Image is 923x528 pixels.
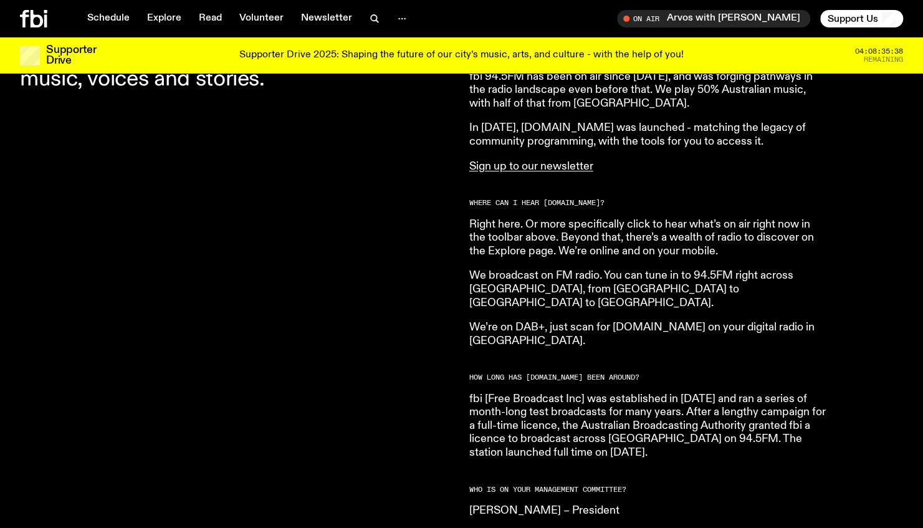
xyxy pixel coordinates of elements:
[469,321,828,348] p: We’re on DAB+, just scan for [DOMAIN_NAME] on your digital radio in [GEOGRAPHIC_DATA].
[239,50,684,61] p: Supporter Drive 2025: Shaping the future of our city’s music, arts, and culture - with the help o...
[469,269,828,310] p: We broadcast on FM radio. You can tune in to 94.5FM right across [GEOGRAPHIC_DATA], from [GEOGRAP...
[469,504,828,518] p: [PERSON_NAME] – President
[469,374,828,381] h2: How long has [DOMAIN_NAME] been around?
[469,122,828,148] p: In [DATE], [DOMAIN_NAME] was launched - matching the legacy of community programming, with the to...
[191,10,229,27] a: Read
[469,161,593,172] a: Sign up to our newsletter
[80,10,137,27] a: Schedule
[617,10,810,27] button: On AirArvos with [PERSON_NAME]
[828,13,878,24] span: Support Us
[469,70,828,111] p: fbi 94.5FM has been on air since [DATE], and was forging pathways in the radio landscape even bef...
[46,45,96,66] h3: Supporter Drive
[469,486,828,493] h2: Who is on your management committee?
[294,10,360,27] a: Newsletter
[469,199,828,206] h2: Where can I hear [DOMAIN_NAME]?
[820,10,903,27] button: Support Us
[469,218,828,259] p: Right here. Or more specifically click to hear what’s on air right now in the toolbar above. Beyo...
[232,10,291,27] a: Volunteer
[140,10,189,27] a: Explore
[855,48,903,55] span: 04:08:35:38
[469,393,828,460] p: fbi [Free Broadcast Inc] was established in [DATE] and ran a series of month-long test broadcasts...
[864,56,903,63] span: Remaining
